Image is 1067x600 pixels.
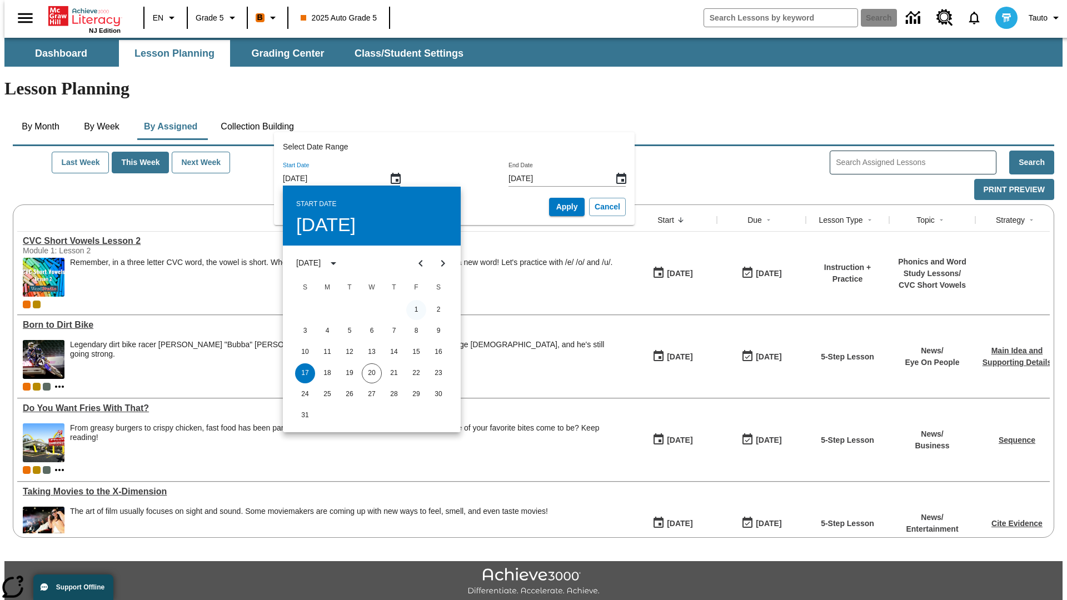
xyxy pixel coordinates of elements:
p: News / [906,512,958,523]
a: Data Center [899,3,930,33]
div: SubNavbar [4,40,473,67]
button: 15 August, 2025 [406,342,426,362]
button: This Week [112,152,169,173]
div: Taking Movies to the X-Dimension [23,487,622,497]
div: Current Class [23,301,31,308]
button: 30 August, 2025 [428,384,448,404]
div: New 2025 class [33,301,41,308]
button: 2 August, 2025 [428,300,448,320]
button: 14 August, 2025 [384,342,404,362]
button: 08/19/25: Last day the lesson can be accessed [737,346,785,367]
span: Current Class [23,383,31,391]
button: Profile/Settings [1024,8,1067,28]
button: 16 August, 2025 [428,342,448,362]
div: [DATE] [756,267,781,281]
p: 5-Step Lesson [821,518,874,529]
span: NJ Edition [89,27,121,34]
span: Monday [317,277,337,299]
button: Select a new avatar [989,3,1024,32]
p: 5-Step Lesson [821,434,874,446]
button: 9 August, 2025 [428,321,448,341]
button: 11 August, 2025 [317,342,337,362]
button: Previous Month [410,252,432,274]
div: Due [747,214,762,226]
a: Home [48,5,121,27]
div: Legendary dirt bike racer James "Bubba" Stewart started tearing up the dirt—and air—at age 4, and... [70,340,622,379]
a: Notifications [960,3,989,32]
button: Dashboard [6,40,117,67]
div: [DATE] [756,433,781,447]
img: CVC Short Vowels Lesson 2. [23,258,64,297]
button: Open side menu [9,2,42,34]
button: Last Week [52,152,109,173]
button: Grading Center [232,40,343,67]
p: 5-Step Lesson [821,351,874,363]
div: [DATE] [667,267,692,281]
div: [DATE] [756,350,781,364]
button: Class/Student Settings [346,40,472,67]
button: Print Preview [974,179,1054,201]
button: Cancel [589,198,626,216]
button: 20 August, 2025 [362,363,382,383]
a: CVC Short Vowels Lesson 2, Lessons [23,236,622,246]
button: 6 August, 2025 [362,321,382,341]
button: Apply [549,198,585,216]
div: Home [48,4,121,34]
button: 08/19/25: First time the lesson was available [649,346,696,367]
a: Main Idea and Supporting Details [983,346,1051,367]
div: SubNavbar [4,38,1063,67]
button: 21 August, 2025 [384,363,404,383]
button: 29 August, 2025 [406,384,426,404]
input: Search Assigned Lessons [836,154,996,171]
span: Grade 5 [196,12,224,24]
button: Language: EN, Select a language [148,8,183,28]
button: Show more classes [53,463,66,477]
div: From greasy burgers to crispy chicken, fast food has been part of American diets for over 50 year... [70,423,622,442]
div: [DATE] [756,517,781,531]
h4: [DATE] [296,213,356,237]
div: Remember, in a three letter CVC word, the vowel is short. When you see this pattern, you can read... [70,258,612,297]
h2: Select Date Range [283,141,626,153]
span: OL 2025 Auto Grade 6 [43,466,51,474]
a: Born to Dirt Bike, Lessons [23,320,622,330]
img: Achieve3000 Differentiate Accelerate Achieve [467,568,600,596]
button: 22 August, 2025 [406,363,426,383]
button: 1 August, 2025 [406,300,426,320]
p: News / [905,345,959,357]
label: Start Date [283,161,309,169]
button: 12 August, 2025 [340,342,360,362]
a: Resource Center, Will open in new tab [930,3,960,33]
button: 17 August, 2025 [295,363,315,383]
span: 2025 Auto Grade 5 [301,12,377,24]
span: Thursday [384,277,404,299]
button: Support Offline [33,574,113,600]
a: Taking Movies to the X-Dimension, Lessons [23,487,622,497]
button: 19 August, 2025 [340,363,360,383]
span: OL 2025 Auto Grade 6 [43,383,51,391]
span: Tuesday [340,277,360,299]
button: Sort [674,213,687,227]
span: Sunday [295,277,315,299]
button: Sort [762,213,775,227]
div: Current Class [23,466,31,474]
button: Sort [935,213,948,227]
button: By Assigned [135,113,206,140]
p: Instruction + Practice [811,262,884,285]
button: By Month [13,113,68,140]
span: Tauto [1029,12,1048,24]
p: Remember, in a three letter CVC word, the vowel is short. When you see this pattern, you can read... [70,258,612,267]
button: Collection Building [212,113,303,140]
span: New 2025 class [33,466,41,474]
span: Saturday [428,277,448,299]
span: Start Date [296,196,336,213]
button: 28 August, 2025 [384,384,404,404]
img: Motocross racer James Stewart flies through the air on his dirt bike. [23,340,64,379]
div: From greasy burgers to crispy chicken, fast food has been part of American diets for over 50 year... [70,423,622,462]
img: Panel in front of the seats sprays water mist to the happy audience at a 4DX-equipped theater. [23,507,64,546]
div: New 2025 class [33,383,41,391]
button: 3 August, 2025 [295,321,315,341]
button: 31 August, 2025 [295,406,315,426]
span: B [257,11,263,24]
